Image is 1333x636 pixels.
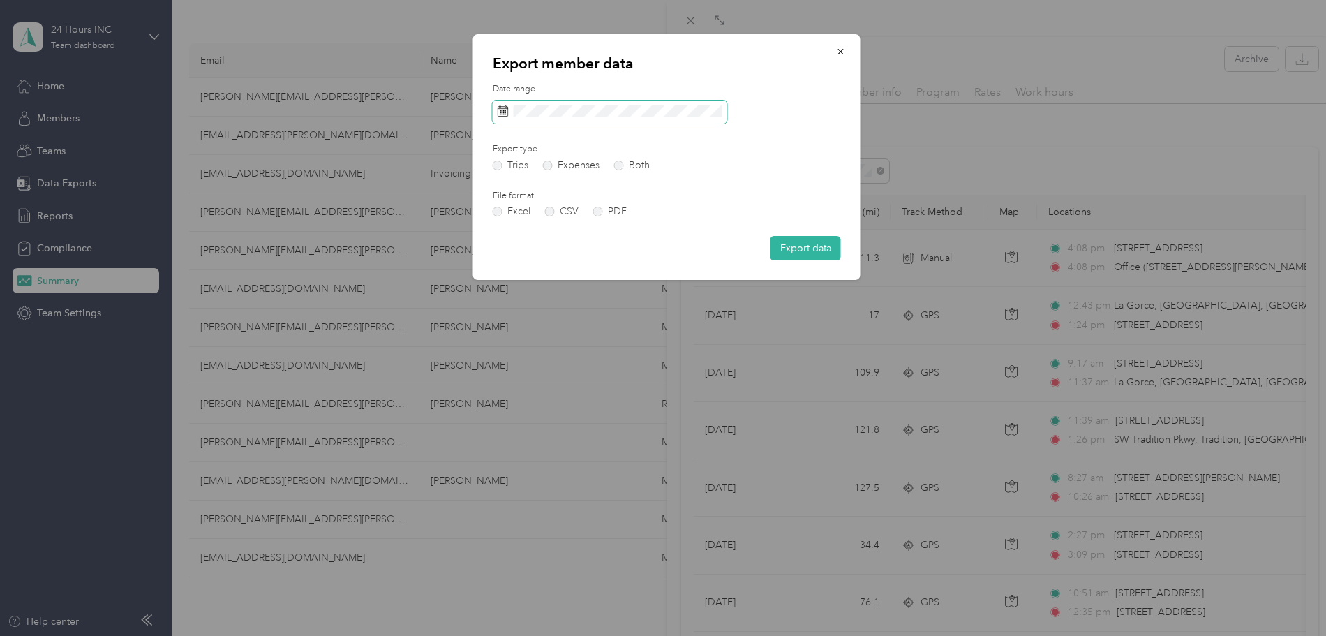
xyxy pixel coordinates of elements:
label: Date range [493,83,841,96]
label: File format [493,190,649,202]
label: Trips [493,161,528,170]
p: Export member data [493,54,841,73]
iframe: Everlance-gr Chat Button Frame [1255,558,1333,636]
label: Export type [493,143,649,156]
label: PDF [593,207,627,216]
button: Export data [770,236,841,260]
label: Excel [493,207,530,216]
label: Expenses [543,161,600,170]
label: CSV [545,207,579,216]
label: Both [614,161,650,170]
